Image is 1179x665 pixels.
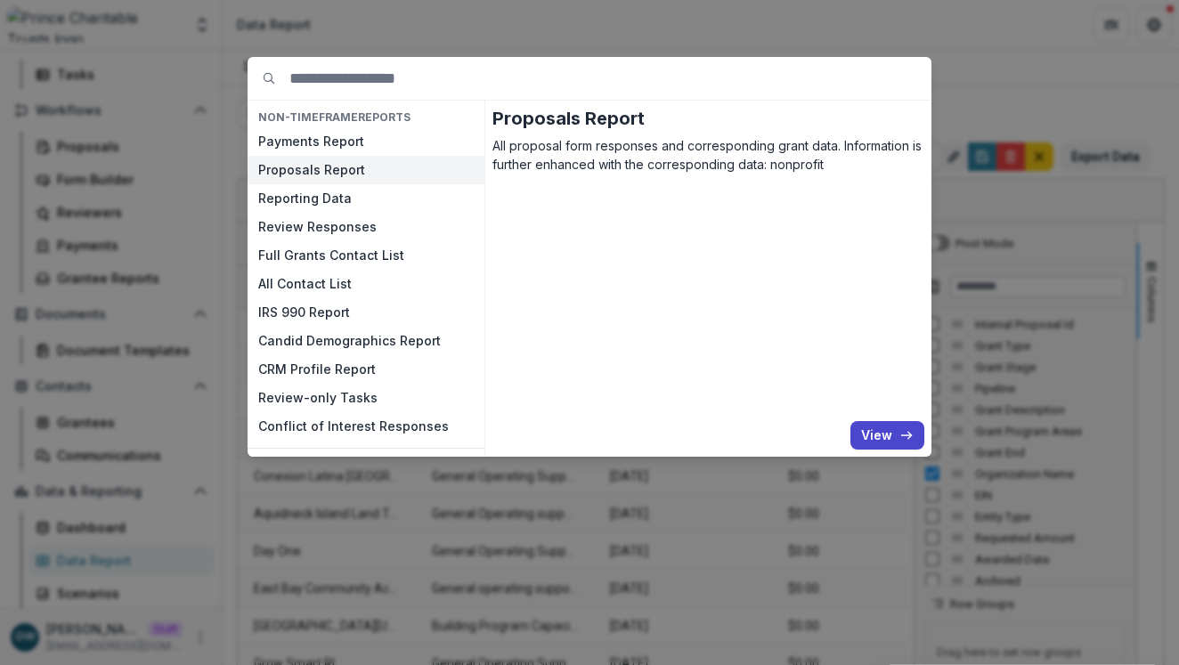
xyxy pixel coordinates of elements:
[850,421,924,450] button: View
[248,355,484,384] button: CRM Profile Report
[248,456,484,475] h4: TIMEFRAME Reports
[248,241,484,270] button: Full Grants Contact List
[248,298,484,327] button: IRS 990 Report
[492,108,924,129] h2: Proposals Report
[248,412,484,441] button: Conflict of Interest Responses
[248,213,484,241] button: Review Responses
[248,127,484,156] button: Payments Report
[248,270,484,298] button: All Contact List
[248,108,484,127] h4: NON-TIMEFRAME Reports
[248,384,484,412] button: Review-only Tasks
[492,136,924,174] p: All proposal form responses and corresponding grant data. Information is further enhanced with th...
[248,184,484,213] button: Reporting Data
[248,327,484,355] button: Candid Demographics Report
[248,156,484,184] button: Proposals Report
